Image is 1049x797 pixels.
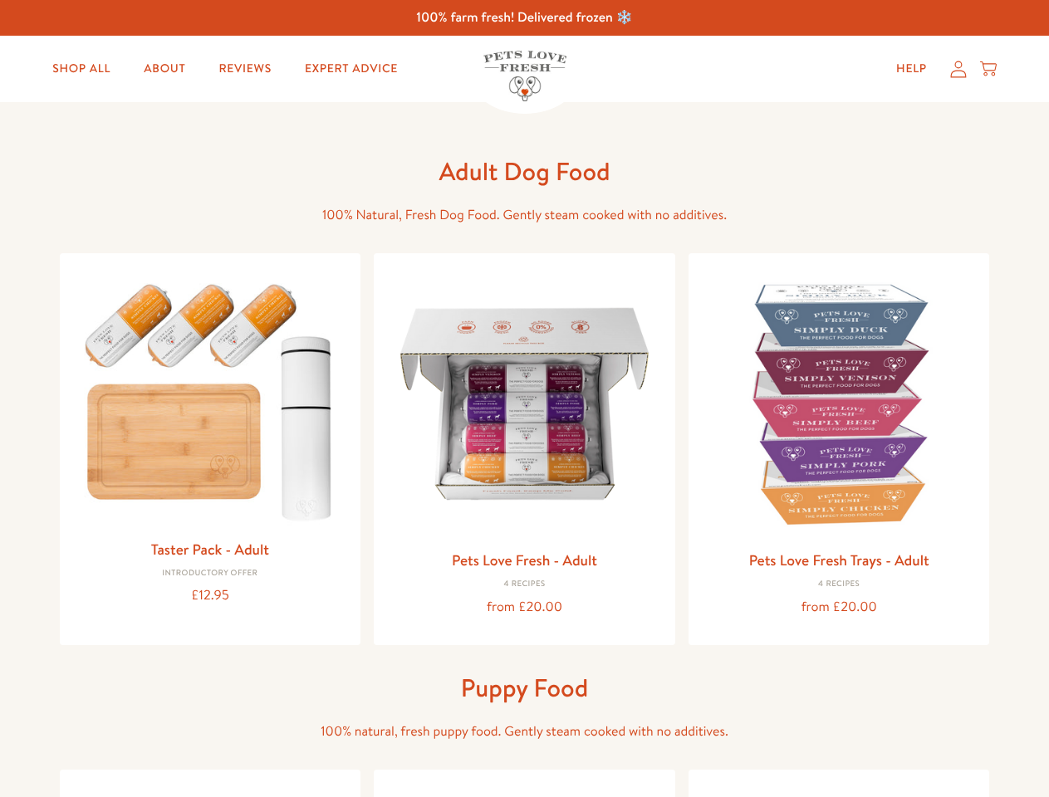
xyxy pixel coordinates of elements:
[39,52,124,86] a: Shop All
[259,155,791,188] h1: Adult Dog Food
[321,722,728,741] span: 100% natural, fresh puppy food. Gently steam cooked with no additives.
[73,266,348,530] img: Taster Pack - Adult
[205,52,284,86] a: Reviews
[292,52,411,86] a: Expert Advice
[749,550,929,570] a: Pets Love Fresh Trays - Adult
[702,266,977,541] img: Pets Love Fresh Trays - Adult
[387,266,662,541] img: Pets Love Fresh - Adult
[151,539,269,560] a: Taster Pack - Adult
[73,584,348,607] div: £12.95
[130,52,199,86] a: About
[387,579,662,589] div: 4 Recipes
[483,51,566,101] img: Pets Love Fresh
[452,550,597,570] a: Pets Love Fresh - Adult
[73,569,348,579] div: Introductory Offer
[387,596,662,619] div: from £20.00
[702,596,977,619] div: from £20.00
[702,579,977,589] div: 4 Recipes
[259,672,791,704] h1: Puppy Food
[322,206,727,224] span: 100% Natural, Fresh Dog Food. Gently steam cooked with no additives.
[883,52,940,86] a: Help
